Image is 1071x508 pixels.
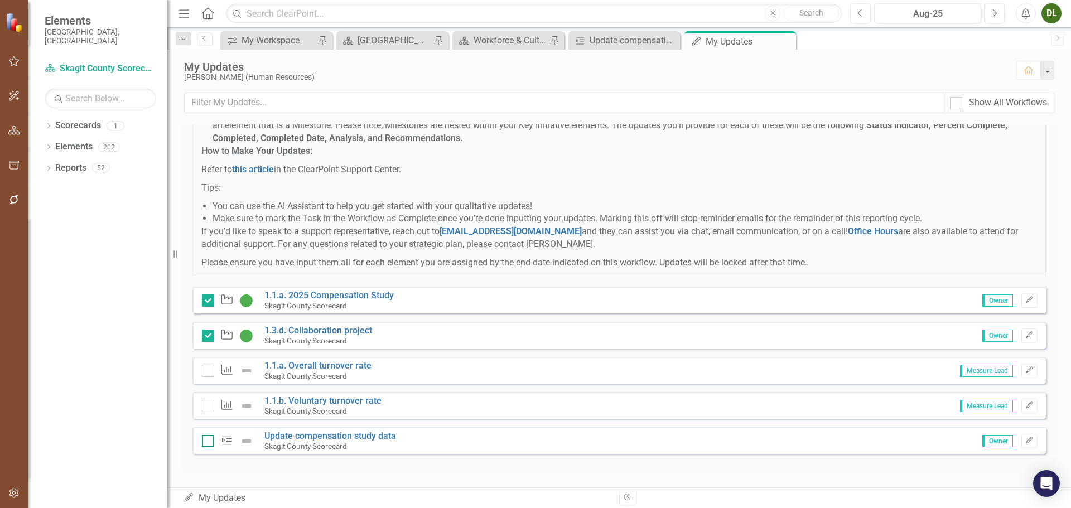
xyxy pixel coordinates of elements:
[874,3,981,23] button: Aug-25
[878,7,977,21] div: Aug-25
[455,33,547,47] a: Workforce & Culture (KFA 1) Measure Dashboard
[358,33,431,47] div: [GEOGRAPHIC_DATA] Page
[1033,470,1060,497] div: Open Intercom Messenger
[960,400,1013,412] span: Measure Lead
[45,89,156,108] input: Search Below...
[223,33,315,47] a: My Workspace
[213,212,1037,225] li: Make sure to mark the Task in the Workflow as Complete once you’re done inputting your updates. M...
[264,395,382,406] a: 1.1.b. Voluntary turnover rate
[982,330,1013,342] span: Owner
[201,225,1037,251] p: If you'd like to speak to a support representative, reach out to and they can assist you via chat...
[240,294,253,307] img: On Target
[107,121,124,130] div: 1
[848,226,898,236] a: Office Hours
[184,93,943,113] input: Filter My Updates...
[264,442,347,451] small: Skagit County Scorecard
[264,336,347,345] small: Skagit County Scorecard
[213,107,1037,145] li: : Key Initiatives are elements that you over time. You’ll see this symbol next to an element that...
[201,146,312,156] strong: How to Make Your Updates:
[474,33,547,47] div: Workforce & Culture (KFA 1) Measure Dashboard
[232,164,274,175] a: this article
[201,163,1037,176] p: Refer to in the ClearPoint Support Center.
[201,182,1037,195] p: Tips:
[98,142,120,152] div: 202
[264,301,347,310] small: Skagit County Scorecard
[240,364,253,378] img: Not Defined
[242,33,315,47] div: My Workspace
[183,492,611,505] div: My Updates
[571,33,677,47] a: Update compensation study data
[45,27,156,46] small: [GEOGRAPHIC_DATA], [GEOGRAPHIC_DATA]
[184,73,1005,81] div: [PERSON_NAME] (Human Resources)
[213,200,1037,213] li: You can use the AI Assistant to help you get started with your qualitative updates!
[1041,3,1062,23] button: DL
[706,35,793,49] div: My Updates
[440,226,582,236] a: [EMAIL_ADDRESS][DOMAIN_NAME]
[240,399,253,413] img: Not Defined
[783,6,839,21] button: Search
[264,360,372,371] a: 1.1.a. Overall turnover rate
[55,141,93,153] a: Elements
[982,294,1013,307] span: Owner
[55,119,101,132] a: Scorecards
[45,14,156,27] span: Elements
[226,4,842,23] input: Search ClearPoint...
[184,61,1005,73] div: My Updates
[590,33,677,47] div: Update compensation study data
[264,371,347,380] small: Skagit County Scorecard
[240,434,253,448] img: Not Defined
[264,430,396,441] a: Update compensation study data
[982,435,1013,447] span: Owner
[799,8,823,17] span: Search
[339,33,431,47] a: [GEOGRAPHIC_DATA] Page
[960,365,1013,377] span: Measure Lead
[6,13,25,32] img: ClearPoint Strategy
[55,162,86,175] a: Reports
[264,407,347,415] small: Skagit County Scorecard
[264,325,372,336] a: 1.3.d. Collaboration project
[45,62,156,75] a: Skagit County Scorecard
[264,290,394,301] a: 1.1.a. 2025 Compensation Study
[240,329,253,342] img: On Target
[201,257,1037,269] p: Please ensure you have input them all for each element you are assigned by the end date indicated...
[92,163,110,173] div: 52
[969,96,1047,109] div: Show All Workflows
